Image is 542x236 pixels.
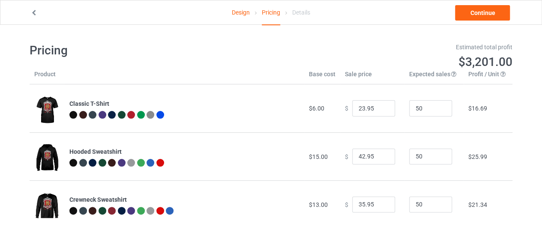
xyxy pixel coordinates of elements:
th: Sale price [340,70,404,84]
div: Details [292,0,310,24]
span: $16.69 [468,105,487,112]
b: Crewneck Sweatshirt [69,196,127,203]
th: Base cost [304,70,340,84]
a: Design [232,0,250,24]
span: $15.00 [309,153,328,160]
span: $6.00 [309,105,324,112]
img: heather_texture.png [147,111,154,119]
th: Expected sales [404,70,464,84]
div: Estimated total profit [277,43,513,51]
span: $ [345,201,348,208]
b: Hooded Sweatshirt [69,148,122,155]
b: Classic T-Shirt [69,100,109,107]
h1: Pricing [30,43,265,58]
span: $25.99 [468,153,487,160]
span: $ [345,153,348,160]
span: $21.34 [468,201,487,208]
th: Product [30,70,65,84]
a: Continue [455,5,510,21]
span: $3,201.00 [458,55,512,69]
div: Pricing [262,0,280,25]
span: $ [345,105,348,112]
th: Profit / Unit [464,70,512,84]
span: $13.00 [309,201,328,208]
